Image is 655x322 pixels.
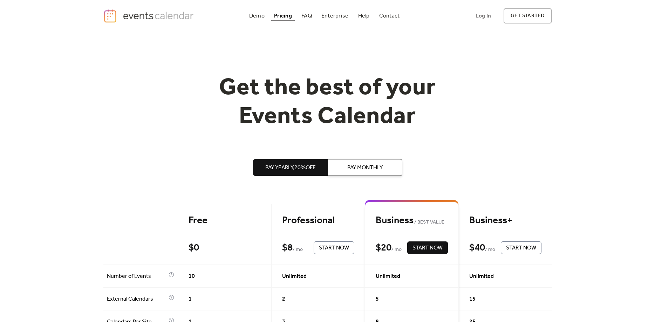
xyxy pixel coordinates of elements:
a: Contact [376,11,403,21]
div: Demo [249,14,265,18]
span: Pay Monthly [347,164,383,172]
div: Business+ [469,214,541,227]
div: Professional [282,214,354,227]
button: Pay Monthly [328,159,402,176]
span: 2 [282,295,285,303]
span: Unlimited [469,272,494,281]
span: 5 [376,295,379,303]
span: / mo [391,246,402,254]
button: Pay Yearly,20%off [253,159,328,176]
div: Contact [379,14,400,18]
a: Enterprise [319,11,351,21]
span: Pay Yearly, 20% off [265,164,315,172]
div: Free [189,214,261,227]
a: get started [504,8,552,23]
div: FAQ [301,14,312,18]
span: / mo [485,246,495,254]
span: 15 [469,295,476,303]
span: Number of Events [107,272,167,281]
span: 1 [189,295,192,303]
button: Start Now [407,241,448,254]
a: Pricing [271,11,295,21]
span: External Calendars [107,295,167,303]
span: Unlimited [376,272,400,281]
div: Enterprise [321,14,348,18]
span: / mo [293,246,303,254]
a: FAQ [299,11,315,21]
div: Business [376,214,448,227]
span: Start Now [412,244,443,252]
h1: Get the best of your Events Calendar [193,74,462,131]
div: Pricing [274,14,292,18]
a: home [103,9,196,23]
a: Help [355,11,373,21]
div: $ 8 [282,242,293,254]
span: Start Now [319,244,349,252]
button: Start Now [501,241,541,254]
a: Log In [469,8,498,23]
span: Unlimited [282,272,307,281]
button: Start Now [314,241,354,254]
div: $ 0 [189,242,199,254]
span: 10 [189,272,195,281]
span: Start Now [506,244,536,252]
div: $ 20 [376,242,391,254]
div: Help [358,14,370,18]
a: Demo [246,11,267,21]
div: $ 40 [469,242,485,254]
span: BEST VALUE [414,218,445,227]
